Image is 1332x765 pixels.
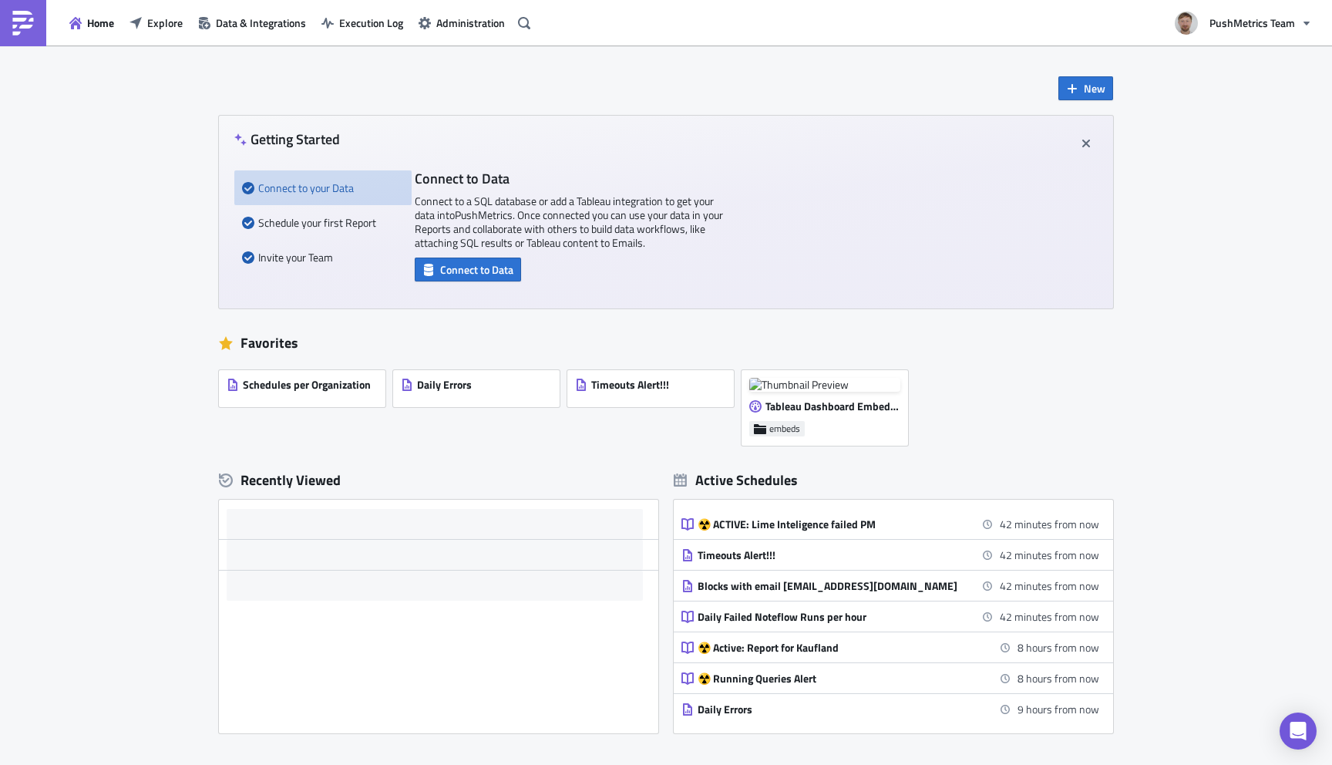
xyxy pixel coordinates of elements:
[698,610,967,624] div: Daily Failed Noteflow Runs per hour
[415,194,723,250] p: Connect to a SQL database or add a Tableau integration to get your data into PushMetrics . Once c...
[698,517,967,531] div: ☢️ ACTIVE: Lime Inteligence failed PM
[219,469,658,492] div: Recently Viewed
[681,509,1099,539] a: ☢️ ACTIVE: Lime Inteligence failed PM42 minutes from now
[742,362,916,446] a: Thumbnail PreviewTableau Dashboard Embed [DATE]embeds
[1017,639,1099,655] time: 2025-09-18 07:00
[415,260,521,276] a: Connect to Data
[393,362,567,446] a: Daily Errors
[415,170,723,187] h4: Connect to Data
[681,694,1099,724] a: Daily Errors9 hours from now
[1058,76,1113,100] button: New
[567,362,742,446] a: Timeouts Alert!!!
[242,205,392,240] div: Schedule your first Report
[87,15,114,31] span: Home
[1173,10,1199,36] img: Avatar
[242,170,392,205] div: Connect to your Data
[681,540,1099,570] a: Timeouts Alert!!!42 minutes from now
[698,548,967,562] div: Timeouts Alert!!!
[243,378,371,392] span: Schedules per Organization
[1000,578,1099,594] time: 2025-09-18 00:00
[674,471,798,489] div: Active Schedules
[122,11,190,35] button: Explore
[698,672,967,686] div: ☢️ Running Queries Alert
[681,602,1099,632] a: Daily Failed Noteflow Runs per hour42 minutes from now
[749,378,900,392] img: Thumbnail Preview
[769,423,800,435] span: embeds
[1280,713,1317,750] div: Open Intercom Messenger
[698,579,967,593] div: Blocks with email [EMAIL_ADDRESS][DOMAIN_NAME]
[234,131,340,147] h4: Getting Started
[415,258,521,281] button: Connect to Data
[765,399,900,413] span: Tableau Dashboard Embed [DATE]
[219,332,1113,355] div: Favorites
[242,240,392,275] div: Invite your Team
[440,261,513,278] span: Connect to Data
[1000,608,1099,625] time: 2025-09-18 00:00
[681,571,1099,601] a: Blocks with email [EMAIL_ADDRESS][DOMAIN_NAME]42 minutes from now
[216,15,306,31] span: Data & Integrations
[411,11,513,35] button: Administration
[436,15,505,31] span: Administration
[62,11,122,35] button: Home
[1017,701,1099,717] time: 2025-09-18 08:00
[190,11,314,35] button: Data & Integrations
[681,663,1099,693] a: ☢️ Running Queries Alert8 hours from now
[1209,15,1295,31] span: PushMetrics Team
[147,15,183,31] span: Explore
[417,378,472,392] span: Daily Errors
[1165,6,1320,40] button: PushMetrics Team
[681,632,1099,662] a: ☢️ Active: Report for Kaufland8 hours from now
[11,11,35,35] img: PushMetrics
[591,378,669,392] span: Timeouts Alert!!!
[698,641,967,655] div: ☢️ Active: Report for Kaufland
[314,11,411,35] button: Execution Log
[1084,80,1105,96] span: New
[1000,516,1099,532] time: 2025-09-18 00:00
[219,362,393,446] a: Schedules per Organization
[1000,547,1099,563] time: 2025-09-18 00:00
[339,15,403,31] span: Execution Log
[698,703,967,716] div: Daily Errors
[1017,670,1099,686] time: 2025-09-18 07:00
